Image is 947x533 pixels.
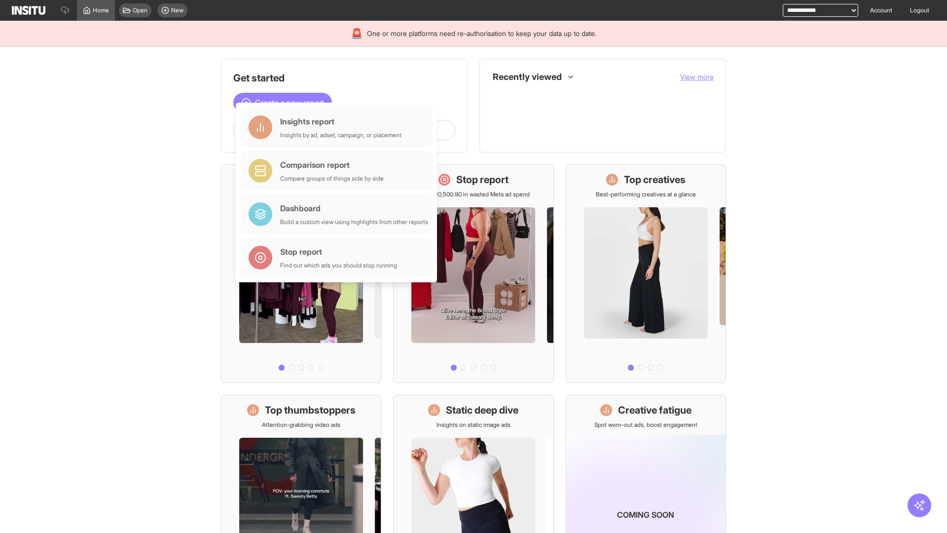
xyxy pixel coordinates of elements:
p: Best-performing creatives at a glance [596,190,696,198]
span: View more [680,73,714,81]
div: Comparison report [280,159,384,171]
h1: Top creatives [624,173,686,187]
button: View more [680,72,714,82]
h1: Static deep dive [446,403,518,417]
img: Logo [12,6,45,15]
span: Home [93,6,109,14]
span: Create a new report [255,97,324,109]
a: Stop reportSave £20,500.90 in wasted Meta ad spend [393,164,553,383]
div: Insights by ad, adset, campaign, or placement [280,131,401,139]
span: New [171,6,183,14]
div: 🚨 [351,27,363,40]
a: Top creativesBest-performing creatives at a glance [566,164,726,383]
div: Dashboard [280,202,428,214]
p: Save £20,500.90 in wasted Meta ad spend [417,190,530,198]
span: Open [133,6,147,14]
span: One or more platforms need re-authorisation to keep your data up to date. [367,29,596,38]
p: Attention-grabbing video ads [262,421,340,429]
p: Insights on static image ads [437,421,510,429]
button: Create a new report [233,93,332,113]
div: Find out which ads you should stop running [280,262,397,269]
h1: Stop report [456,173,509,187]
h1: Get started [233,71,455,85]
h1: Top thumbstoppers [265,403,356,417]
div: Insights report [280,115,401,127]
a: What's live nowSee all active ads instantly [221,164,381,383]
div: Stop report [280,246,397,258]
div: Build a custom view using highlights from other reports [280,218,428,226]
div: Compare groups of things side by side [280,175,384,183]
